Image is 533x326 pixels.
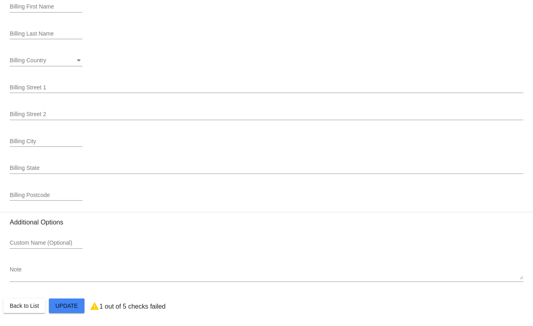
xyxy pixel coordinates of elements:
mat-select: Billing Country [10,57,82,64]
input: Billing Street 2 [10,111,523,118]
input: Billing Street 1 [10,85,523,91]
h3: Additional Options [10,218,523,226]
span: Update [55,303,78,309]
span: Billing Country [10,57,46,64]
input: Billing City [10,138,82,145]
p: 1 out of 5 checks failed [99,303,166,310]
input: Billing State [10,165,523,171]
input: Billing Postcode [10,192,82,199]
input: Custom Name (Optional) [10,240,82,246]
button: Back to List [3,298,45,313]
input: Billing Last Name [10,31,82,37]
input: Billing First Name [10,4,82,10]
button: Update [49,298,84,313]
span: Back to List [10,303,39,309]
mat-icon: warning [90,301,99,311]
